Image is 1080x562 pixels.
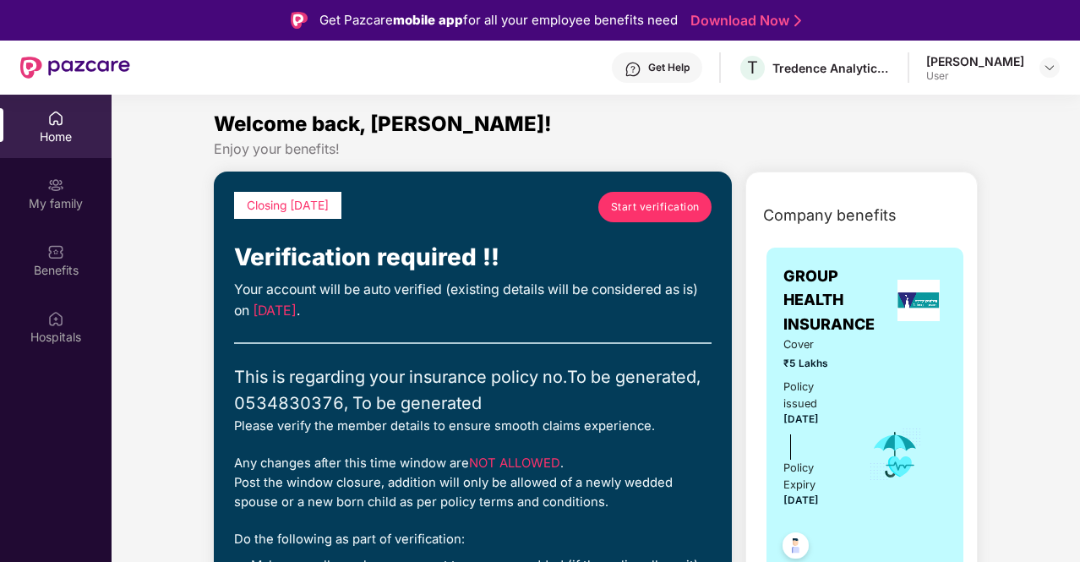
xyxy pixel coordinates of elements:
img: svg+xml;base64,PHN2ZyBpZD0iQmVuZWZpdHMiIHhtbG5zPSJodHRwOi8vd3d3LnczLm9yZy8yMDAwL3N2ZyIgd2lkdGg9Ij... [47,243,64,260]
img: svg+xml;base64,PHN2ZyBpZD0iSGVscC0zMngzMiIgeG1sbnM9Imh0dHA6Ly93d3cudzMub3JnLzIwMDAvc3ZnIiB3aWR0aD... [625,61,641,78]
img: Logo [291,12,308,29]
div: Do the following as part of verification: [234,530,712,549]
div: [PERSON_NAME] [926,53,1024,69]
div: Policy Expiry [783,460,845,494]
span: [DATE] [783,413,819,425]
div: This is regarding your insurance policy no. To be generated, 0534830376, To be generated [234,364,712,417]
div: Get Help [648,61,690,74]
div: Policy issued [783,379,845,412]
img: svg+xml;base64,PHN2ZyB3aWR0aD0iMjAiIGhlaWdodD0iMjAiIHZpZXdCb3g9IjAgMCAyMCAyMCIgZmlsbD0ibm9uZSIgeG... [47,177,64,194]
span: Closing [DATE] [247,199,329,212]
span: T [747,57,758,78]
span: ₹5 Lakhs [783,356,845,372]
img: New Pazcare Logo [20,57,130,79]
span: Welcome back, [PERSON_NAME]! [214,112,552,136]
span: GROUP HEALTH INSURANCE [783,265,891,336]
span: Company benefits [763,204,897,227]
div: Please verify the member details to ensure smooth claims experience. [234,417,712,436]
span: NOT ALLOWED [469,456,560,471]
img: svg+xml;base64,PHN2ZyBpZD0iSG9tZSIgeG1sbnM9Imh0dHA6Ly93d3cudzMub3JnLzIwMDAvc3ZnIiB3aWR0aD0iMjAiIG... [47,110,64,127]
div: Tredence Analytics Solutions Private Limited [772,60,891,76]
a: Download Now [690,12,796,30]
img: icon [868,427,923,483]
span: Cover [783,336,845,353]
img: insurerLogo [897,280,940,321]
div: User [926,69,1024,83]
div: Enjoy your benefits! [214,140,978,158]
div: Any changes after this time window are . Post the window closure, addition will only be allowed o... [234,454,712,513]
span: [DATE] [783,494,819,506]
img: Stroke [794,12,801,30]
span: Start verification [611,199,700,215]
img: svg+xml;base64,PHN2ZyBpZD0iSG9zcGl0YWxzIiB4bWxucz0iaHR0cDovL3d3dy53My5vcmcvMjAwMC9zdmciIHdpZHRoPS... [47,310,64,327]
img: svg+xml;base64,PHN2ZyBpZD0iRHJvcGRvd24tMzJ4MzIiIHhtbG5zPSJodHRwOi8vd3d3LnczLm9yZy8yMDAwL3N2ZyIgd2... [1043,61,1056,74]
a: Start verification [598,192,712,222]
div: Verification required !! [234,239,712,276]
div: Get Pazcare for all your employee benefits need [319,10,678,30]
strong: mobile app [393,12,463,28]
div: Your account will be auto verified (existing details will be considered as is) on . [234,280,712,322]
span: [DATE] [253,303,297,319]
